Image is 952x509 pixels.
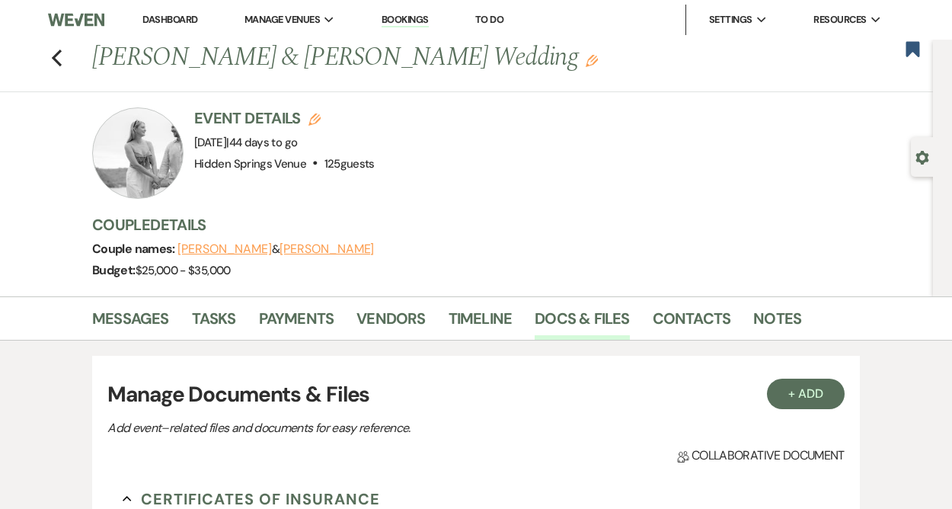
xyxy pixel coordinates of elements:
button: Open lead details [915,149,929,164]
a: Dashboard [142,13,197,26]
span: 44 days to go [229,135,298,150]
span: Couple names: [92,241,177,257]
h3: Event Details [194,107,375,129]
a: Timeline [449,306,513,340]
h3: Manage Documents & Files [107,379,845,411]
button: + Add [767,379,845,409]
span: | [226,135,297,150]
a: Notes [753,306,801,340]
span: Settings [709,12,752,27]
button: [PERSON_NAME] [177,243,272,255]
span: & [177,242,374,257]
span: Collaborative document [677,447,845,465]
a: Docs & Files [535,306,629,340]
a: Vendors [356,306,425,340]
a: Payments [259,306,334,340]
span: 125 guests [324,156,375,171]
a: Messages [92,306,169,340]
p: Add event–related files and documents for easy reference. [107,418,641,438]
span: Manage Venues [244,12,320,27]
a: To Do [475,13,503,26]
span: $25,000 - $35,000 [136,263,231,278]
span: Hidden Springs Venue [194,156,306,171]
a: Tasks [192,306,236,340]
a: Contacts [653,306,731,340]
img: Weven Logo [48,4,104,36]
h1: [PERSON_NAME] & [PERSON_NAME] Wedding [92,40,759,76]
span: [DATE] [194,135,297,150]
button: [PERSON_NAME] [280,243,374,255]
span: Budget: [92,262,136,278]
h3: Couple Details [92,214,918,235]
span: Resources [813,12,866,27]
button: Edit [586,53,598,67]
a: Bookings [382,13,429,27]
